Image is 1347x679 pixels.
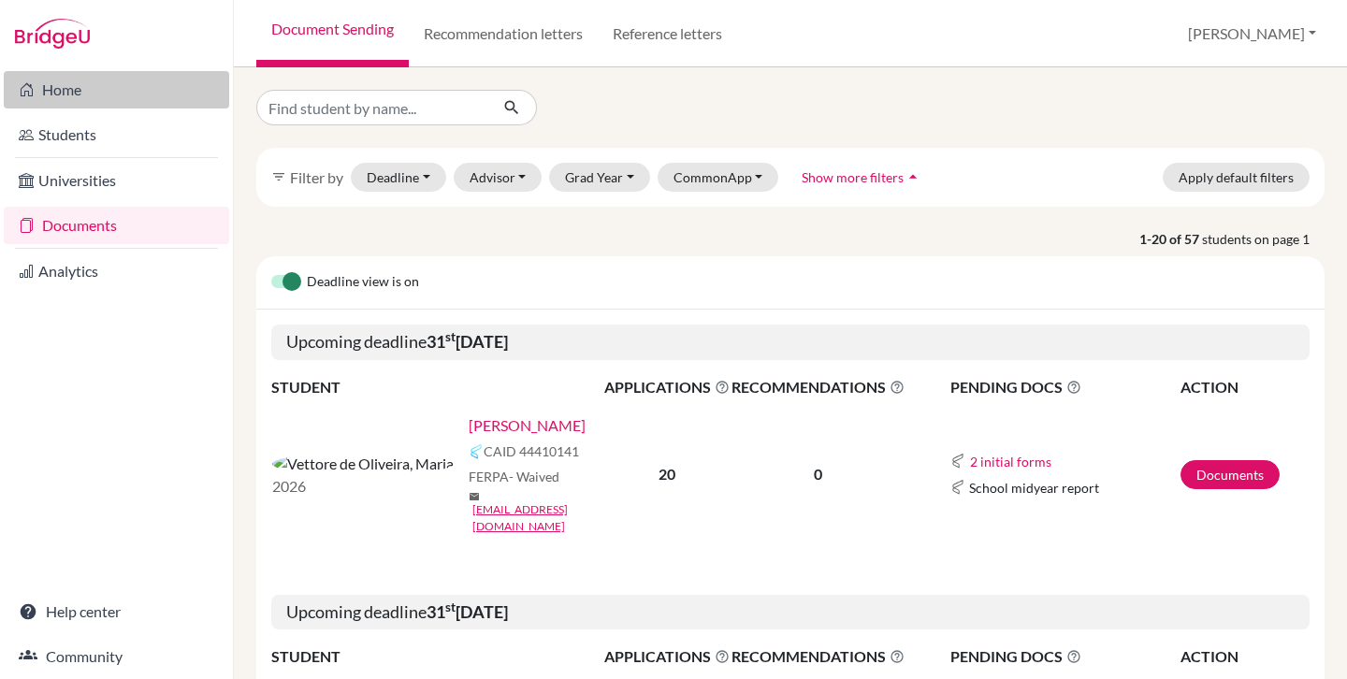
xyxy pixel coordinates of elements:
button: Deadline [351,163,446,192]
span: FERPA [469,467,559,486]
span: RECOMMENDATIONS [731,376,905,398]
sup: st [445,600,456,614]
span: mail [469,491,480,502]
a: Universities [4,162,229,199]
button: CommonApp [658,163,779,192]
th: ACTION [1180,375,1310,399]
img: Bridge-U [15,19,90,49]
span: Filter by [290,168,343,186]
a: Documents [4,207,229,244]
h5: Upcoming deadline [271,325,1310,360]
input: Find student by name... [256,90,488,125]
a: [PERSON_NAME] [469,414,586,437]
th: STUDENT [271,375,603,399]
button: Show more filtersarrow_drop_up [786,163,938,192]
button: [PERSON_NAME] [1180,16,1325,51]
i: filter_list [271,169,286,184]
img: Vettore de Oliveira, Maria [272,453,454,475]
a: [EMAIL_ADDRESS][DOMAIN_NAME] [472,501,616,535]
span: Show more filters [802,169,904,185]
h5: Upcoming deadline [271,595,1310,630]
span: CAID 44410141 [484,441,579,461]
strong: 1-20 of 57 [1139,229,1202,249]
span: - Waived [509,469,559,484]
a: Help center [4,593,229,630]
span: PENDING DOCS [950,376,1179,398]
a: Documents [1180,460,1280,489]
img: Common App logo [950,454,965,469]
a: Home [4,71,229,108]
th: ACTION [1180,644,1310,669]
button: 2 initial forms [969,451,1052,472]
a: Community [4,638,229,675]
button: Grad Year [549,163,650,192]
sup: st [445,329,456,344]
span: APPLICATIONS [604,376,730,398]
a: Students [4,116,229,153]
a: Analytics [4,253,229,290]
th: STUDENT [271,644,603,669]
img: Common App logo [469,444,484,459]
b: 31 [DATE] [427,601,508,622]
img: Common App logo [950,480,965,495]
span: Deadline view is on [307,271,419,294]
span: students on page 1 [1202,229,1325,249]
span: PENDING DOCS [950,645,1179,668]
button: Advisor [454,163,543,192]
p: 0 [731,463,905,485]
span: RECOMMENDATIONS [731,645,905,668]
span: APPLICATIONS [604,645,730,668]
span: School midyear report [969,478,1099,498]
button: Apply default filters [1163,163,1310,192]
b: 31 [DATE] [427,331,508,352]
b: 20 [659,465,675,483]
p: 2026 [272,475,454,498]
i: arrow_drop_up [904,167,922,186]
